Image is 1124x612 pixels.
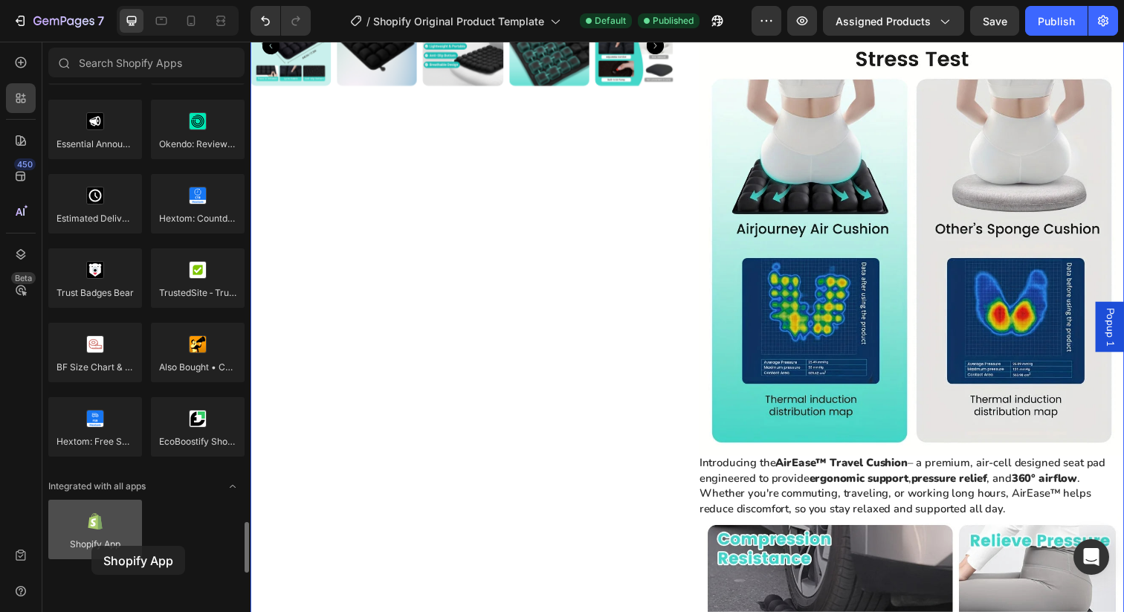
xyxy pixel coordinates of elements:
button: Save [970,6,1019,36]
p: 7 [97,12,104,30]
div: Undo/Redo [251,6,311,36]
span: Shopify Original Product Template [373,13,544,29]
input: Search Shopify Apps [48,48,245,77]
div: Publish [1038,13,1075,29]
button: Assigned Products [823,6,964,36]
button: 7 [6,6,111,36]
iframe: To enrich screen reader interactions, please activate Accessibility in Grammarly extension settings [251,42,1124,612]
span: Published [653,14,694,28]
span: Save [983,15,1007,28]
span: / [366,13,370,29]
button: Publish [1025,6,1088,36]
div: Beta [11,272,36,284]
span: Popup 1 [870,271,885,311]
span: Integrated with all apps [48,480,146,493]
span: Default [595,14,626,28]
div: Open Intercom Messenger [1073,539,1109,575]
span: Assigned Products [836,13,931,29]
div: 450 [14,158,36,170]
span: Toggle open [221,474,245,498]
